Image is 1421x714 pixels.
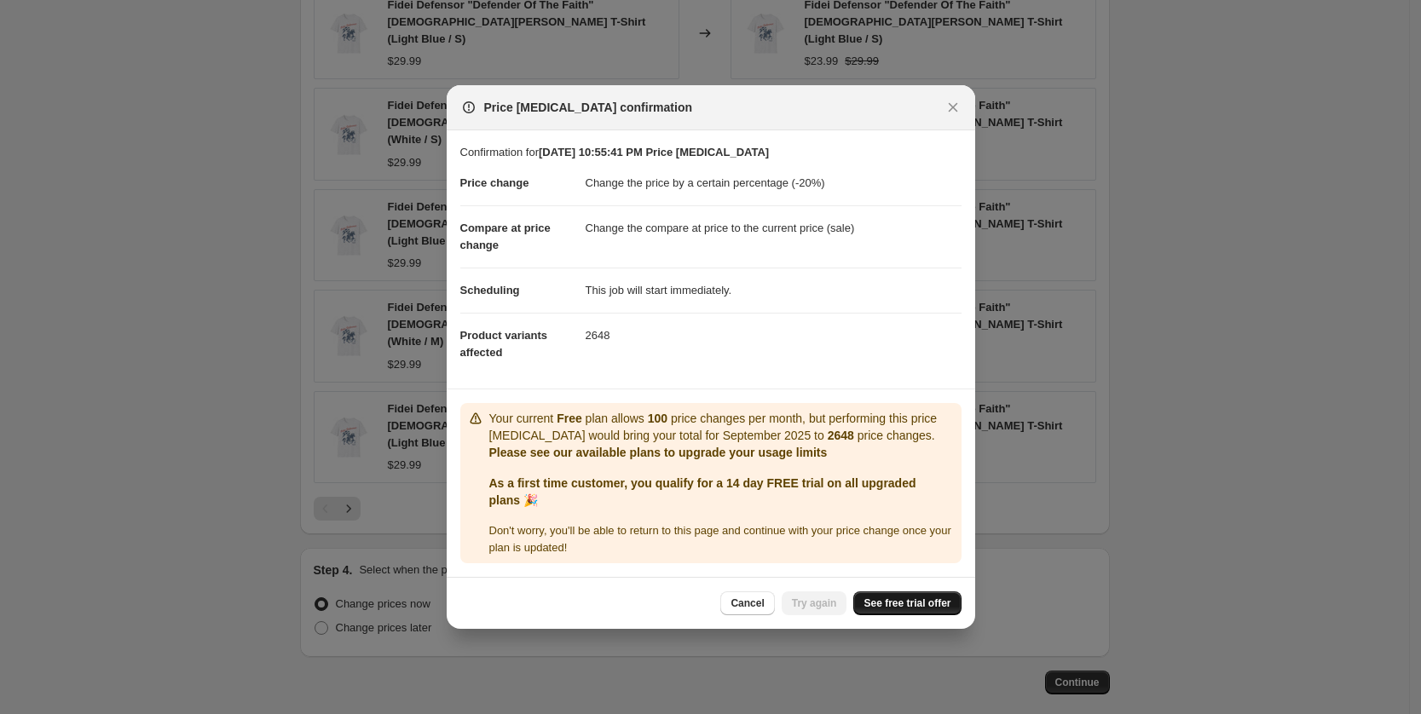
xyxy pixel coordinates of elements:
dd: Change the compare at price to the current price (sale) [586,205,962,250]
dd: 2648 [586,313,962,358]
span: Price [MEDICAL_DATA] confirmation [484,99,693,116]
b: 2648 [828,429,854,442]
p: Please see our available plans to upgrade your usage limits [489,444,955,461]
p: Confirmation for [460,144,962,161]
span: Don ' t worry, you ' ll be able to return to this page and continue with your price change once y... [489,524,951,554]
span: Compare at price change [460,222,551,251]
button: Close [941,95,965,119]
span: See free trial offer [864,596,950,610]
dd: This job will start immediately. [586,268,962,313]
b: Free [557,412,582,425]
a: See free trial offer [853,591,961,615]
button: Cancel [720,591,774,615]
b: 100 [648,412,667,425]
b: As a first time customer, you qualify for a 14 day FREE trial on all upgraded plans 🎉 [489,476,916,507]
p: Your current plan allows price changes per month, but performing this price [MEDICAL_DATA] would ... [489,410,955,444]
dd: Change the price by a certain percentage (-20%) [586,161,962,205]
span: Product variants affected [460,329,548,359]
span: Cancel [731,596,764,610]
span: Price change [460,176,529,189]
b: [DATE] 10:55:41 PM Price [MEDICAL_DATA] [539,146,769,158]
span: Scheduling [460,284,520,297]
